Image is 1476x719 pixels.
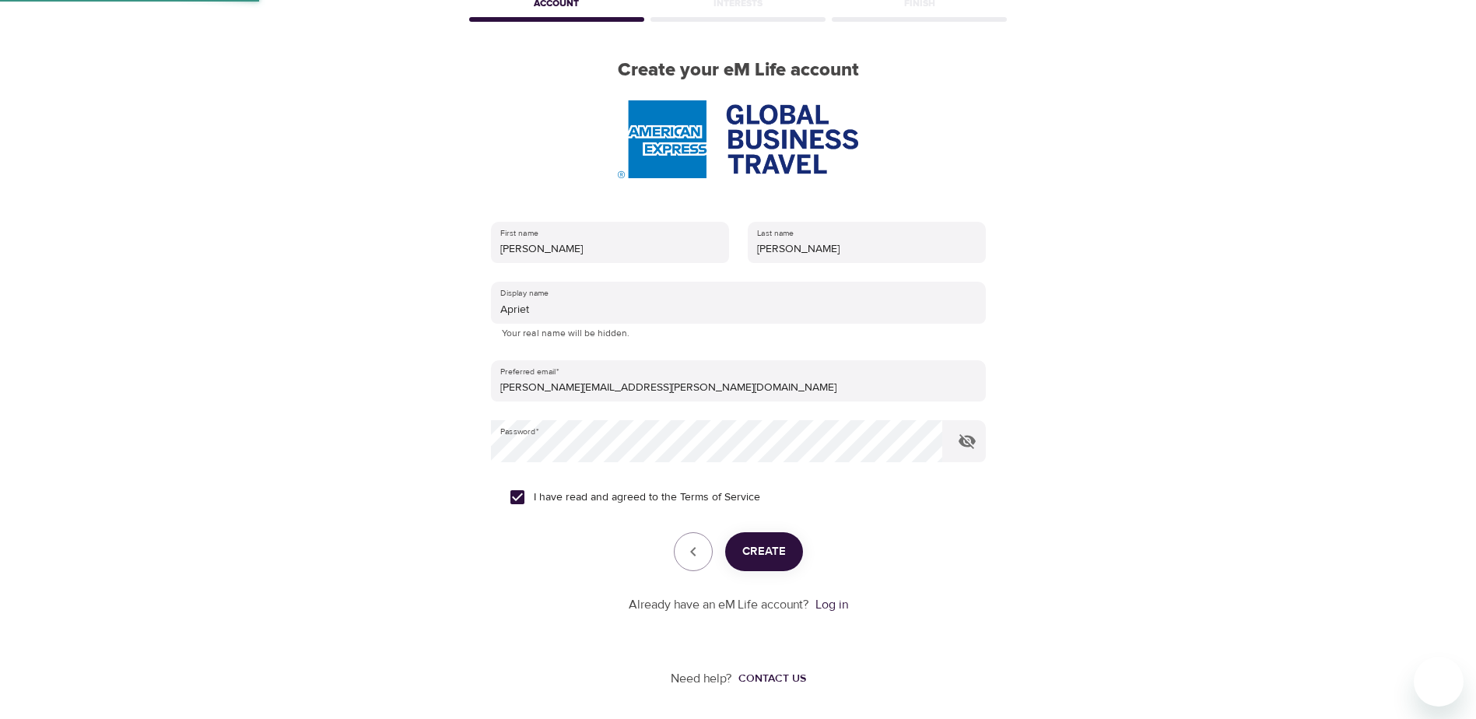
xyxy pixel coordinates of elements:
[725,532,803,571] button: Create
[466,59,1011,82] h2: Create your eM Life account
[738,671,806,686] div: Contact us
[629,596,809,614] p: Already have an eM Life account?
[680,489,760,506] a: Terms of Service
[618,100,857,178] img: AmEx%20GBT%20logo.png
[671,670,732,688] p: Need help?
[534,489,760,506] span: I have read and agreed to the
[742,542,786,562] span: Create
[732,671,806,686] a: Contact us
[502,326,975,342] p: Your real name will be hidden.
[1414,657,1464,707] iframe: Button to launch messaging window
[815,597,848,612] a: Log in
